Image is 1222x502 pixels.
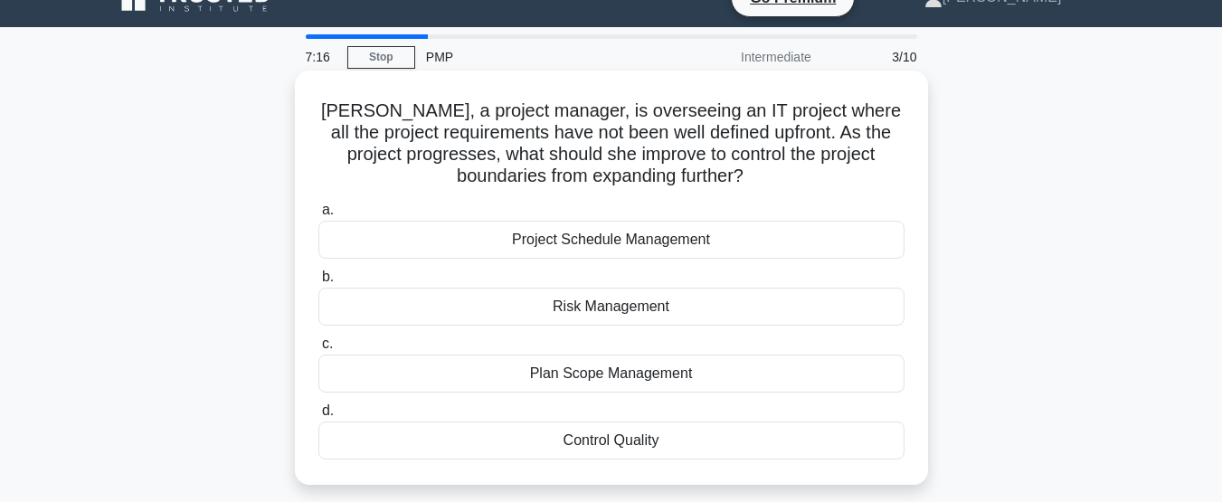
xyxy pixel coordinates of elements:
[322,336,333,351] span: c.
[317,99,906,188] h5: [PERSON_NAME], a project manager, is overseeing an IT project where all the project requirements ...
[664,39,822,75] div: Intermediate
[318,221,905,259] div: Project Schedule Management
[318,421,905,459] div: Control Quality
[415,39,664,75] div: PMP
[322,202,334,217] span: a.
[322,403,334,418] span: d.
[347,46,415,69] a: Stop
[318,355,905,393] div: Plan Scope Management
[318,288,905,326] div: Risk Management
[822,39,928,75] div: 3/10
[322,269,334,284] span: b.
[295,39,347,75] div: 7:16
